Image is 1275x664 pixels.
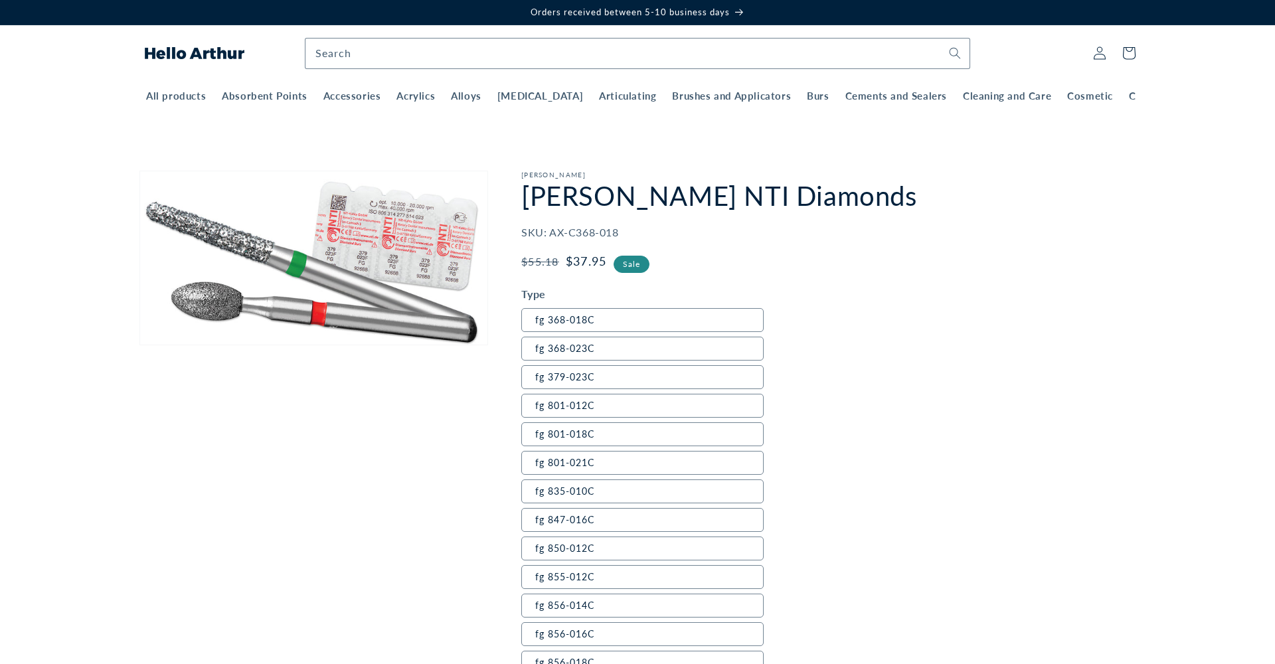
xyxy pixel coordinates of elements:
label: fg 368-023C [521,337,764,361]
label: fg 850-012C [521,537,764,560]
a: Articulating [591,82,664,103]
label: fg 847-016C [521,508,764,532]
label: fg 855-012C [521,565,764,589]
a: Accessories [315,82,389,103]
a: Acrylics [388,82,443,103]
a: Cements and Sealers [837,82,955,103]
label: fg 368-018C [521,308,764,332]
span: Burs [807,90,829,103]
button: Search [940,39,970,68]
label: fg 801-012C [521,394,764,418]
span: Crowns [1129,90,1166,103]
span: Acrylics [396,90,435,103]
span: Cleaning and Care [963,90,1051,103]
a: Absorbent Points [214,82,315,103]
a: Cleaning and Care [955,82,1059,103]
s: $55.18 [521,255,559,268]
a: Burs [799,82,837,103]
img: Hello Arthur logo [145,47,244,59]
span: Articulating [599,90,656,103]
span: $37.95 [566,252,607,270]
span: Brushes and Applicators [672,90,791,103]
a: Cosmetic [1059,82,1121,103]
span: [MEDICAL_DATA] [497,90,583,103]
span: Cements and Sealers [845,90,947,103]
span: SKU: AX-C368-018 [521,226,619,238]
span: All products [146,90,206,103]
label: fg 856-014C [521,594,764,618]
p: [PERSON_NAME] [521,171,1136,179]
label: fg 835-010C [521,479,764,503]
a: Crowns [1121,82,1174,103]
span: Accessories [323,90,381,103]
media-gallery: Gallery Viewer [139,171,488,353]
a: Brushes and Applicators [664,82,799,103]
label: fg 801-018C [521,422,764,446]
label: fg 856-016C [521,622,764,646]
a: Alloys [443,82,489,103]
h1: [PERSON_NAME] NTI Diamonds [521,179,1136,213]
label: fg 801-021C [521,451,764,475]
span: Alloys [451,90,481,103]
a: All products [138,82,214,103]
a: [MEDICAL_DATA] [489,82,591,103]
span: Cosmetic [1067,90,1113,103]
legend: Type [521,286,547,302]
span: Absorbent Points [222,90,307,103]
label: fg 379-023C [521,365,764,389]
span: Sale [614,256,649,273]
p: Orders received between 5-10 business days [13,7,1262,18]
